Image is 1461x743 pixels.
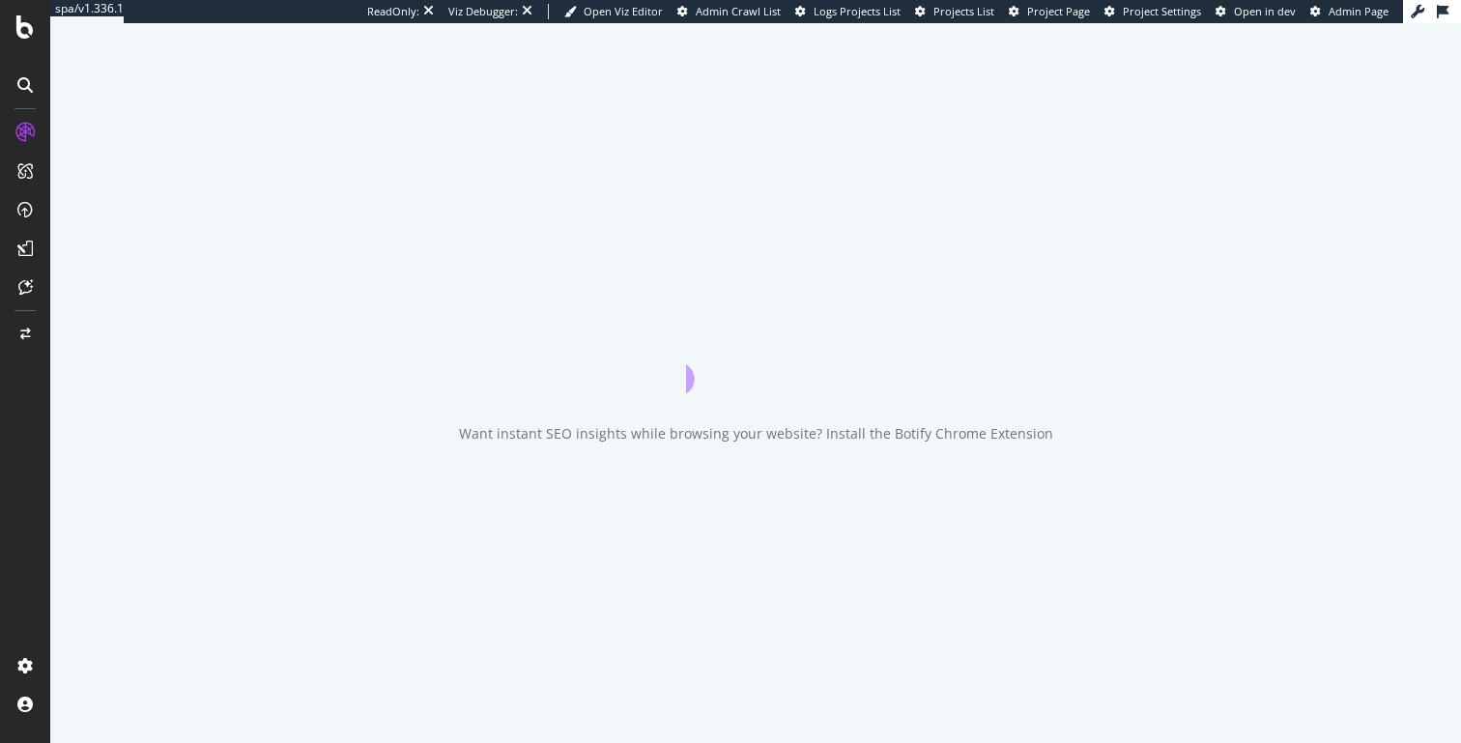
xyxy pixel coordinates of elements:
[1027,4,1090,18] span: Project Page
[795,4,901,19] a: Logs Projects List
[448,4,518,19] div: Viz Debugger:
[367,4,419,19] div: ReadOnly:
[686,324,825,393] div: animation
[1310,4,1389,19] a: Admin Page
[915,4,994,19] a: Projects List
[1329,4,1389,18] span: Admin Page
[1104,4,1201,19] a: Project Settings
[1009,4,1090,19] a: Project Page
[1234,4,1296,18] span: Open in dev
[564,4,663,19] a: Open Viz Editor
[1123,4,1201,18] span: Project Settings
[933,4,994,18] span: Projects List
[696,4,781,18] span: Admin Crawl List
[459,424,1053,443] div: Want instant SEO insights while browsing your website? Install the Botify Chrome Extension
[677,4,781,19] a: Admin Crawl List
[1216,4,1296,19] a: Open in dev
[584,4,663,18] span: Open Viz Editor
[814,4,901,18] span: Logs Projects List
